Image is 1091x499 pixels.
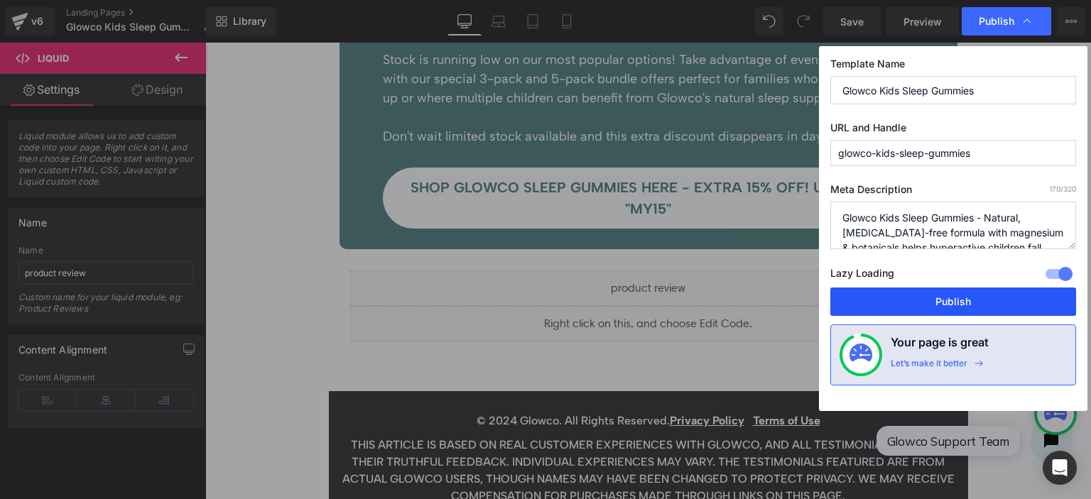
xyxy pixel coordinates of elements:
[134,370,752,387] p: © 2024 Glowco. All Rights Reserved.
[178,8,709,65] p: Stock is running low on our most popular options! Take advantage of even bigger savings with our ...
[1043,451,1077,485] div: Open Intercom Messenger
[830,183,1076,202] label: Meta Description
[178,125,709,186] a: SHOP GLOWCO SLEEP GUMMIES HERE - EXTRA 15% OFF! USE CODE "MY15"
[830,202,1076,249] textarea: Glowco Kids Sleep Gummies - Natural, [MEDICAL_DATA]-free formula with magnesium & botanicals help...
[1049,185,1076,193] span: /320
[891,358,967,376] div: Let’s make it better
[891,334,989,358] h4: Your page is great
[830,264,894,287] label: Lazy Loading
[830,57,1076,76] label: Template Name
[202,134,683,177] span: SHOP GLOWCO SLEEP GUMMIES HERE - EXTRA 15% OFF! USE CODE "MY15"
[830,121,1076,140] label: URL and Handle
[979,15,1014,28] span: Publish
[830,287,1076,316] button: Publish
[134,394,752,462] p: THIS ARTICLE IS BASED ON REAL CUSTOMER EXPERIENCES WITH GLOWCO, AND ALL TESTIMONIALS REFLECT THEI...
[850,344,872,366] img: onboarding-status.svg
[661,365,879,432] iframe: Tidio Chat
[548,371,615,385] a: Terms of Use
[465,371,539,385] a: Privacy Policy
[1049,185,1060,193] span: 170
[178,84,709,104] p: Don't wait limited stock available and this extra discount disappears in days!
